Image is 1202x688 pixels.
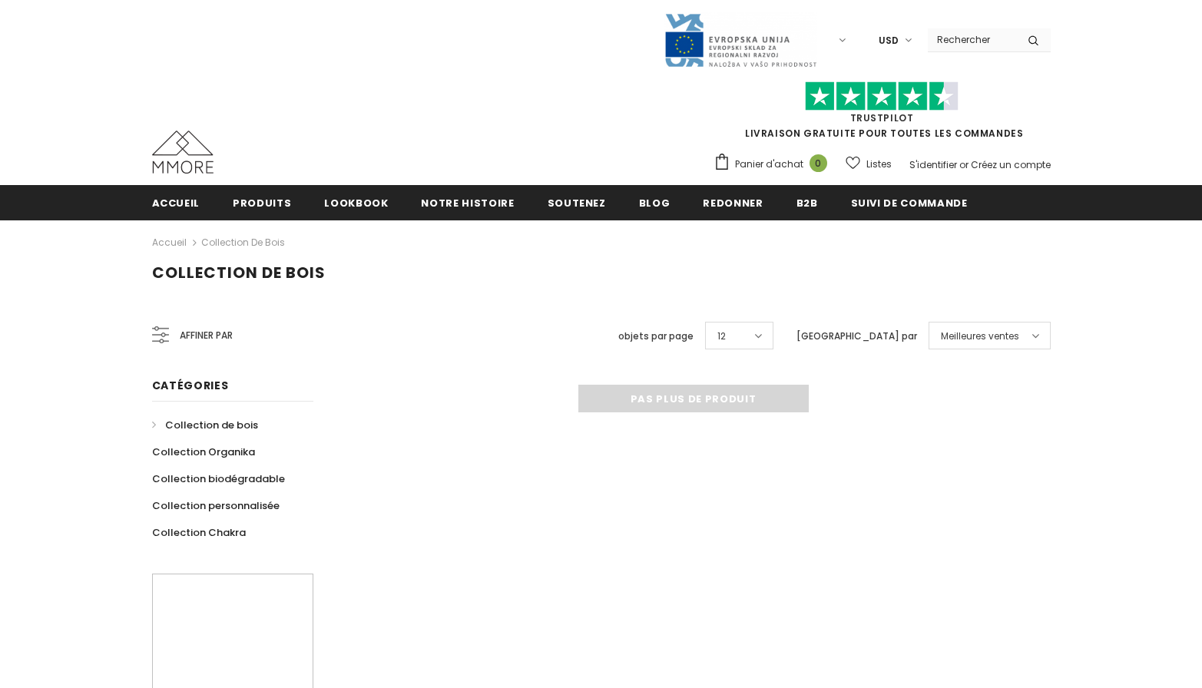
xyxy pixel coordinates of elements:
span: Accueil [152,196,200,210]
a: Collection Organika [152,438,255,465]
a: B2B [796,185,818,220]
span: 0 [810,154,827,172]
a: Lookbook [324,185,388,220]
span: Collection de bois [165,418,258,432]
span: Notre histoire [421,196,514,210]
a: Créez un compte [971,158,1051,171]
span: Lookbook [324,196,388,210]
span: Produits [233,196,291,210]
a: soutenez [548,185,606,220]
span: soutenez [548,196,606,210]
span: Blog [639,196,671,210]
a: Collection Chakra [152,519,246,546]
img: Faites confiance aux étoiles pilotes [805,81,959,111]
label: [GEOGRAPHIC_DATA] par [796,329,917,344]
a: Notre histoire [421,185,514,220]
span: LIVRAISON GRATUITE POUR TOUTES LES COMMANDES [714,88,1051,140]
span: Panier d'achat [735,157,803,172]
span: B2B [796,196,818,210]
a: Listes [846,150,892,177]
a: Collection personnalisée [152,492,280,519]
span: Listes [866,157,892,172]
a: Suivi de commande [851,185,968,220]
span: Meilleures ventes [941,329,1019,344]
a: Collection de bois [152,412,258,438]
a: Redonner [703,185,763,220]
a: Blog [639,185,671,220]
span: Collection Organika [152,445,255,459]
span: 12 [717,329,726,344]
span: Collection personnalisée [152,498,280,513]
a: Accueil [152,233,187,252]
a: S'identifier [909,158,957,171]
label: objets par page [618,329,694,344]
img: Javni Razpis [664,12,817,68]
a: Panier d'achat 0 [714,153,835,176]
span: USD [879,33,899,48]
a: Collection biodégradable [152,465,285,492]
span: Collection de bois [152,262,326,283]
span: Suivi de commande [851,196,968,210]
a: TrustPilot [850,111,914,124]
span: or [959,158,969,171]
span: Collection Chakra [152,525,246,540]
a: Javni Razpis [664,33,817,46]
a: Accueil [152,185,200,220]
img: Cas MMORE [152,131,214,174]
a: Produits [233,185,291,220]
input: Search Site [928,28,1016,51]
span: Redonner [703,196,763,210]
span: Affiner par [180,327,233,344]
span: Collection biodégradable [152,471,285,486]
span: Catégories [152,378,229,393]
a: Collection de bois [201,236,285,249]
